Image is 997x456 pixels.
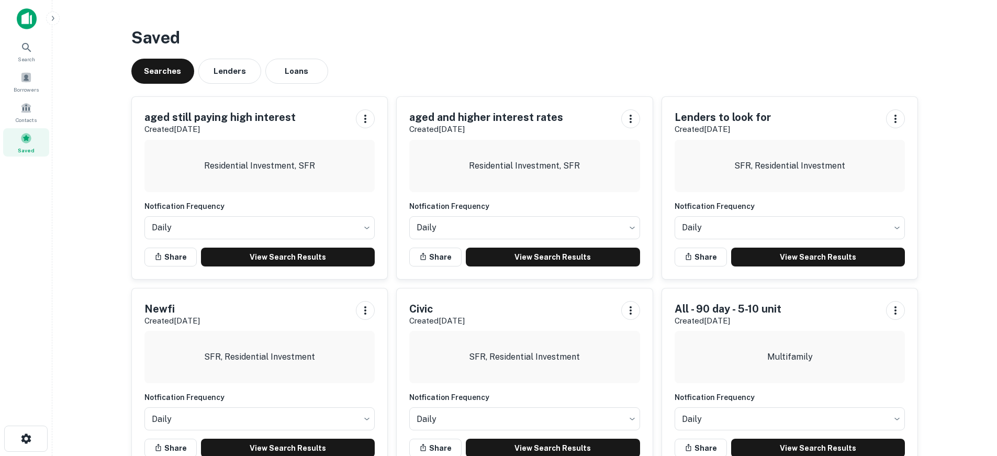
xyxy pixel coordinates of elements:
p: Multifamily [767,351,813,363]
p: Created [DATE] [409,315,465,327]
p: Created [DATE] [144,315,200,327]
h5: Lenders to look for [675,109,771,125]
button: Lenders [198,59,261,84]
button: Searches [131,59,194,84]
p: Created [DATE] [675,315,781,327]
a: View Search Results [466,248,640,266]
h6: Notfication Frequency [409,392,640,403]
span: Contacts [16,116,37,124]
button: Share [675,248,727,266]
h6: Notfication Frequency [144,201,375,212]
button: Share [409,248,462,266]
span: Search [18,55,35,63]
div: Without label [409,404,640,433]
a: Saved [3,128,49,157]
h6: Notfication Frequency [675,392,905,403]
button: Loans [265,59,328,84]
h5: All - 90 day - 5-10 unit [675,301,781,317]
a: View Search Results [201,248,375,266]
p: Residential Investment, SFR [469,160,580,172]
p: Residential Investment, SFR [204,160,315,172]
iframe: Chat Widget [945,372,997,422]
span: Borrowers [14,85,39,94]
div: Without label [409,213,640,242]
div: Without label [144,213,375,242]
div: Without label [675,404,905,433]
p: Created [DATE] [409,123,563,136]
button: Share [144,248,197,266]
a: Search [3,37,49,65]
p: SFR, Residential Investment [469,351,580,363]
h5: aged still paying high interest [144,109,296,125]
h5: Newfi [144,301,200,317]
h6: Notfication Frequency [144,392,375,403]
h6: Notfication Frequency [409,201,640,212]
a: View Search Results [731,248,905,266]
p: SFR, Residential Investment [734,160,845,172]
div: Without label [675,213,905,242]
a: Borrowers [3,68,49,96]
h6: Notfication Frequency [675,201,905,212]
h3: Saved [131,25,918,50]
p: Created [DATE] [144,123,296,136]
h5: Civic [409,301,465,317]
div: Without label [144,404,375,433]
h5: aged and higher interest rates [409,109,563,125]
img: capitalize-icon.png [17,8,37,29]
p: SFR, Residential Investment [204,351,315,363]
a: Contacts [3,98,49,126]
span: Saved [18,146,35,154]
p: Created [DATE] [675,123,771,136]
